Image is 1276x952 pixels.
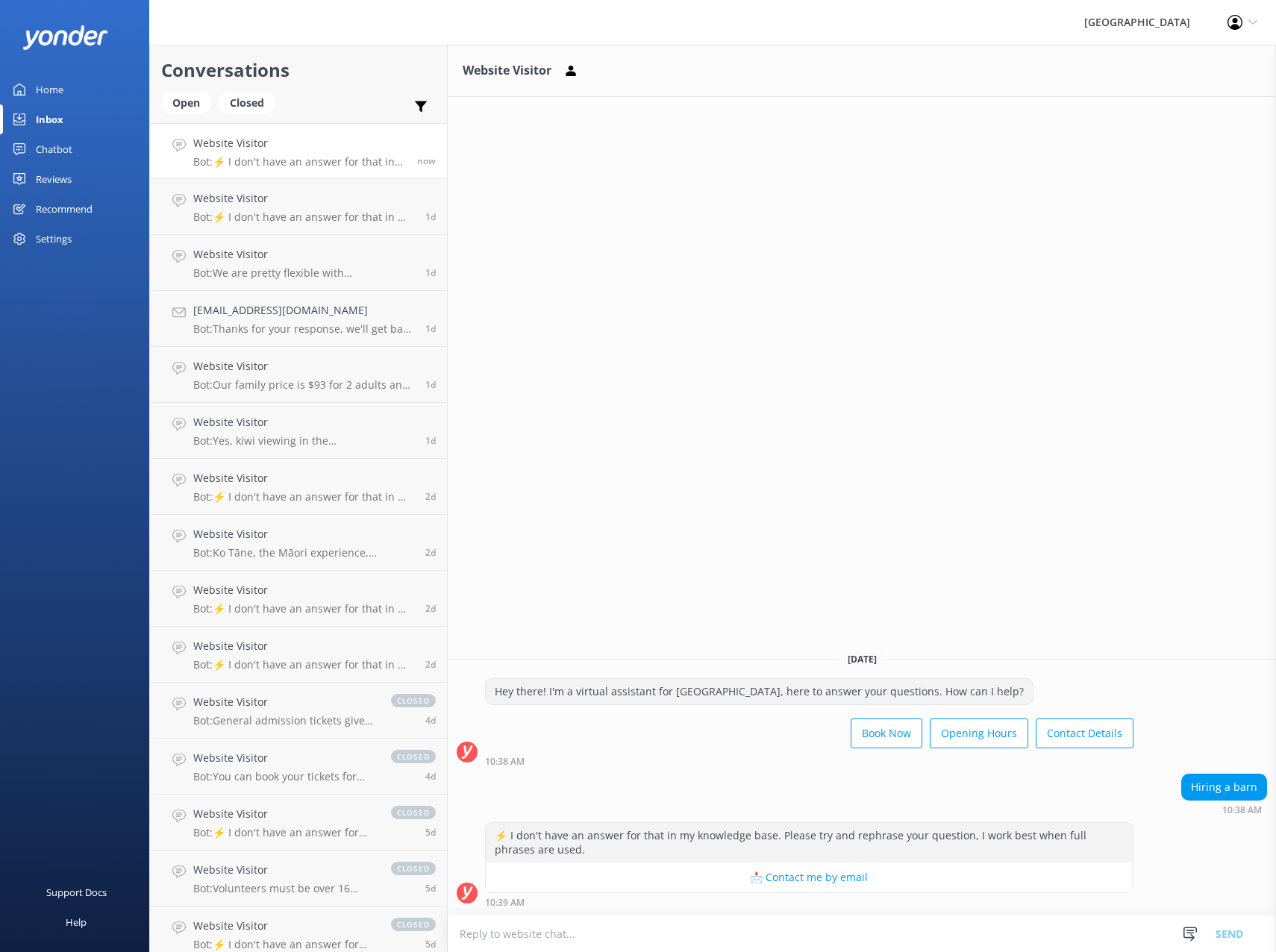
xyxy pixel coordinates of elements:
span: Oct 02 2025 04:28pm (UTC +13:00) Pacific/Auckland [425,714,436,727]
h4: Website Visitor [193,526,414,542]
h3: Website Visitor [463,61,551,81]
h4: Website Visitor [193,806,376,822]
a: Website VisitorBot:You can book your tickets for reserve entry online at [URL][DOMAIN_NAME]. Tick... [150,739,447,795]
p: Bot: ⚡ I don't have an answer for that in my knowledge base. Please try and rephrase your questio... [193,658,414,671]
a: Website VisitorBot:⚡ I don't have an answer for that in my knowledge base. Please try and rephras... [150,795,447,851]
div: Closed [219,92,275,114]
a: Website VisitorBot:We are pretty flexible with cancellations, unless it is for an activity that w... [150,235,447,291]
h4: Website Visitor [193,135,406,151]
h4: Website Visitor [193,694,376,710]
a: Website VisitorBot:Yes, kiwi viewing in the [GEOGRAPHIC_DATA] is included with your general admis... [150,403,447,459]
span: Oct 07 2025 10:38am (UTC +13:00) Pacific/Auckland [417,154,436,167]
h4: Website Visitor [193,246,414,263]
p: Bot: ⚡ I don't have an answer for that in my knowledge base. Please try and rephrase your questio... [193,490,414,504]
p: Bot: ⚡ I don't have an answer for that in my knowledge base. Please try and rephrase your questio... [193,602,414,616]
div: Oct 07 2025 10:38am (UTC +13:00) Pacific/Auckland [1181,804,1267,815]
div: Oct 07 2025 10:39am (UTC +13:00) Pacific/Auckland [485,897,1133,907]
h4: Website Visitor [193,862,376,878]
span: [DATE] [839,653,886,666]
h4: Website Visitor [193,358,414,375]
p: Bot: ⚡ I don't have an answer for that in my knowledge base. Please try and rephrase your questio... [193,826,376,839]
span: Oct 04 2025 05:28pm (UTC +13:00) Pacific/Auckland [425,602,436,615]
a: Closed [219,94,283,110]
h4: [EMAIL_ADDRESS][DOMAIN_NAME] [193,302,414,319]
a: Website VisitorBot:⚡ I don't have an answer for that in my knowledge base. Please try and rephras... [150,571,447,627]
div: Hiring a barn [1182,774,1266,800]
p: Bot: ⚡ I don't have an answer for that in my knowledge base. Please try and rephrase your questio... [193,938,376,951]
span: closed [391,694,436,707]
span: closed [391,918,436,931]
a: Website VisitorBot:Our family price is $93 for 2 adults and 2 children aged [DEMOGRAPHIC_DATA]. Y... [150,347,447,403]
div: Home [36,75,63,104]
button: 📩 Contact me by email [486,862,1133,892]
div: Inbox [36,104,63,134]
span: Oct 05 2025 06:24pm (UTC +13:00) Pacific/Auckland [425,378,436,391]
h4: Website Visitor [193,414,414,430]
p: Bot: ⚡ I don't have an answer for that in my knowledge base. Please try and rephrase your questio... [193,155,406,169]
p: Bot: Ko Tāne, the Māori experience, including the hangi and night tours, are currently not operat... [193,546,414,560]
h4: Website Visitor [193,918,376,934]
p: Bot: Our family price is $93 for 2 adults and 2 children aged [DEMOGRAPHIC_DATA]. You can add ext... [193,378,414,392]
h4: Website Visitor [193,470,414,486]
span: Oct 05 2025 04:18pm (UTC +13:00) Pacific/Auckland [425,434,436,447]
img: yonder-white-logo.png [22,25,108,50]
div: Settings [36,224,72,254]
span: Oct 04 2025 02:35pm (UTC +13:00) Pacific/Auckland [425,658,436,671]
div: Support Docs [46,877,107,907]
a: Open [161,94,219,110]
span: Oct 04 2025 10:45pm (UTC +13:00) Pacific/Auckland [425,490,436,503]
span: Oct 02 2025 11:46am (UTC +13:00) Pacific/Auckland [425,770,436,783]
span: Oct 01 2025 02:37pm (UTC +13:00) Pacific/Auckland [425,938,436,951]
h4: Website Visitor [193,190,414,207]
h4: Website Visitor [193,638,414,654]
span: closed [391,750,436,763]
div: Oct 07 2025 10:38am (UTC +13:00) Pacific/Auckland [485,756,1133,766]
p: Bot: You can book your tickets for reserve entry online at [URL][DOMAIN_NAME]. Tickets are also a... [193,770,376,783]
div: Hey there! I'm a virtual assistant for [GEOGRAPHIC_DATA], here to answer your questions. How can ... [486,679,1033,704]
span: Oct 01 2025 06:18pm (UTC +13:00) Pacific/Auckland [425,882,436,895]
span: closed [391,806,436,819]
a: Website VisitorBot:General admission tickets give you full access to see every animal at the park... [150,683,447,739]
div: Help [66,907,87,937]
span: Oct 02 2025 09:05am (UTC +13:00) Pacific/Auckland [425,826,436,839]
span: Oct 06 2025 08:30am (UTC +13:00) Pacific/Auckland [425,266,436,279]
p: Bot: General admission tickets give you full access to see every animal at the park, including th... [193,714,376,727]
a: Website VisitorBot:Ko Tāne, the Māori experience, including the hangi and night tours, are curren... [150,515,447,571]
span: Oct 06 2025 10:04am (UTC +13:00) Pacific/Auckland [425,210,436,223]
p: Bot: Thanks for your response, we'll get back to you as soon as we can during opening hours. [193,322,414,336]
a: Website VisitorBot:⚡ I don't have an answer for that in my knowledge base. Please try and rephras... [150,627,447,683]
span: Oct 04 2025 06:23pm (UTC +13:00) Pacific/Auckland [425,546,436,559]
p: Bot: Volunteers must be over 16 years of age to volunteer at [GEOGRAPHIC_DATA]. [193,882,376,895]
h4: Website Visitor [193,750,376,766]
button: Opening Hours [930,718,1028,748]
button: Book Now [851,718,922,748]
span: Oct 05 2025 10:10pm (UTC +13:00) Pacific/Auckland [425,322,436,335]
h4: Website Visitor [193,582,414,598]
div: Open [161,92,211,114]
strong: 10:39 AM [485,898,525,907]
a: Website VisitorBot:⚡ I don't have an answer for that in my knowledge base. Please try and rephras... [150,179,447,235]
a: [EMAIL_ADDRESS][DOMAIN_NAME]Bot:Thanks for your response, we'll get back to you as soon as we can... [150,291,447,347]
div: Recommend [36,194,93,224]
div: Reviews [36,164,72,194]
button: Contact Details [1036,718,1133,748]
p: Bot: Yes, kiwi viewing in the [GEOGRAPHIC_DATA] is included with your general admission ticket to... [193,434,414,448]
p: Bot: We are pretty flexible with cancellations, unless it is for an activity that we have prepare... [193,266,414,280]
div: Chatbot [36,134,72,164]
strong: 10:38 AM [485,757,525,766]
div: ⚡ I don't have an answer for that in my knowledge base. Please try and rephrase your question, I ... [486,823,1133,862]
span: closed [391,862,436,875]
a: Website VisitorBot:⚡ I don't have an answer for that in my knowledge base. Please try and rephras... [150,459,447,515]
p: Bot: ⚡ I don't have an answer for that in my knowledge base. Please try and rephrase your questio... [193,210,414,224]
strong: 10:38 AM [1222,806,1262,815]
a: Website VisitorBot:Volunteers must be over 16 years of age to volunteer at [GEOGRAPHIC_DATA].clos... [150,851,447,906]
a: Website VisitorBot:⚡ I don't have an answer for that in my knowledge base. Please try and rephras... [150,123,447,179]
h2: Conversations [161,56,436,84]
